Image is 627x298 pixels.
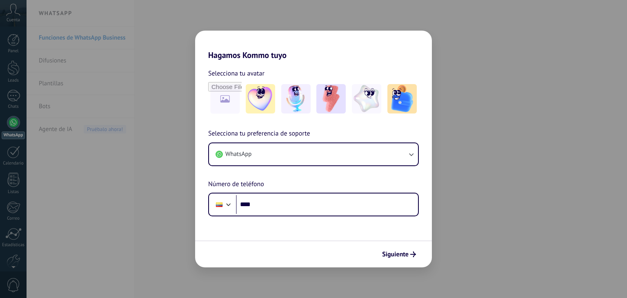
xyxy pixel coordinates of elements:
[378,247,420,261] button: Siguiente
[352,84,381,113] img: -4.jpeg
[281,84,311,113] img: -2.jpeg
[382,251,409,257] span: Siguiente
[208,179,264,190] span: Número de teléfono
[316,84,346,113] img: -3.jpeg
[211,196,227,213] div: Ecuador: + 593
[246,84,275,113] img: -1.jpeg
[387,84,417,113] img: -5.jpeg
[195,31,432,60] h2: Hagamos Kommo tuyo
[208,129,310,139] span: Selecciona tu preferencia de soporte
[209,143,418,165] button: WhatsApp
[225,150,251,158] span: WhatsApp
[208,68,265,79] span: Selecciona tu avatar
